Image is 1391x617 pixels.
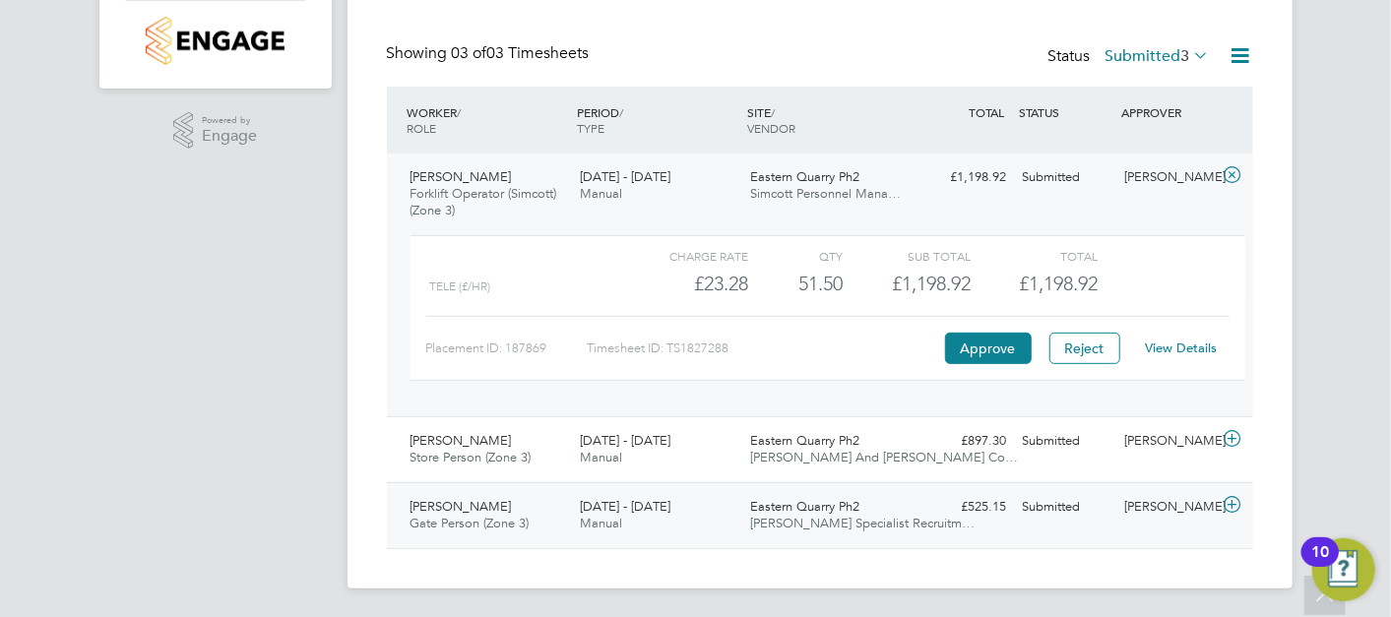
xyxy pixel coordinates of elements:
[452,43,487,63] span: 03 of
[580,449,622,465] span: Manual
[452,43,590,63] span: 03 Timesheets
[387,43,594,64] div: Showing
[580,185,622,202] span: Manual
[1311,552,1329,578] div: 10
[1116,491,1219,524] div: [PERSON_NAME]
[619,104,623,120] span: /
[748,268,844,300] div: 51.50
[411,449,532,465] span: Store Person (Zone 3)
[202,112,257,129] span: Powered by
[146,17,285,65] img: countryside-properties-logo-retina.png
[970,104,1005,120] span: TOTAL
[750,168,859,185] span: Eastern Quarry Ph2
[408,120,437,136] span: ROLE
[580,515,622,531] span: Manual
[580,432,670,449] span: [DATE] - [DATE]
[913,425,1015,458] div: £897.30
[747,120,795,136] span: VENDOR
[913,491,1015,524] div: £525.15
[945,333,1032,364] button: Approve
[1015,491,1117,524] div: Submitted
[750,449,1018,465] span: [PERSON_NAME] And [PERSON_NAME] Co…
[844,244,971,268] div: Sub Total
[1015,161,1117,194] div: Submitted
[1312,538,1375,601] button: Open Resource Center, 10 new notifications
[1106,46,1210,66] label: Submitted
[750,432,859,449] span: Eastern Quarry Ph2
[844,268,971,300] div: £1,198.92
[458,104,462,120] span: /
[123,17,308,65] a: Go to home page
[1015,94,1117,130] div: STATUS
[1116,161,1219,194] div: [PERSON_NAME]
[426,333,587,364] div: Placement ID: 187869
[411,515,530,531] span: Gate Person (Zone 3)
[173,112,257,150] a: Powered byEngage
[1015,425,1117,458] div: Submitted
[580,168,670,185] span: [DATE] - [DATE]
[577,120,604,136] span: TYPE
[1116,94,1219,130] div: APPROVER
[913,161,1015,194] div: £1,198.92
[1145,339,1217,356] a: View Details
[411,168,512,185] span: [PERSON_NAME]
[1048,43,1214,71] div: Status
[1181,46,1190,66] span: 3
[580,498,670,515] span: [DATE] - [DATE]
[1116,425,1219,458] div: [PERSON_NAME]
[430,279,491,293] span: tele (£/HR)
[750,515,975,531] span: [PERSON_NAME] Specialist Recruitm…
[202,128,257,145] span: Engage
[742,94,913,146] div: SITE
[620,268,747,300] div: £23.28
[1049,333,1120,364] button: Reject
[620,244,747,268] div: Charge rate
[750,498,859,515] span: Eastern Quarry Ph2
[572,94,742,146] div: PERIOD
[411,432,512,449] span: [PERSON_NAME]
[748,244,844,268] div: QTY
[1019,272,1098,295] span: £1,198.92
[750,185,901,202] span: Simcott Personnel Mana…
[771,104,775,120] span: /
[403,94,573,146] div: WORKER
[411,498,512,515] span: [PERSON_NAME]
[587,333,940,364] div: Timesheet ID: TS1827288
[971,244,1098,268] div: Total
[411,185,557,218] span: Forklift Operator (Simcott) (Zone 3)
